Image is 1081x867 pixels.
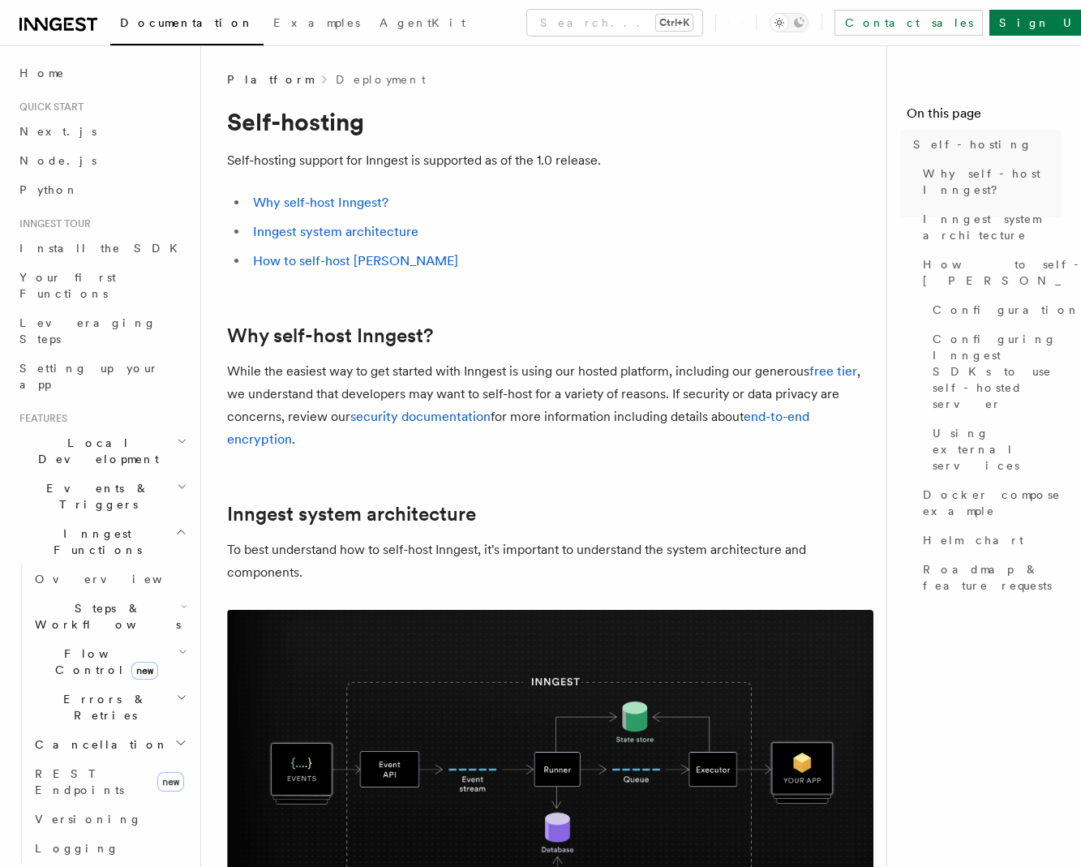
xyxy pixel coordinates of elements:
[28,639,191,685] button: Flow Controlnew
[253,224,418,239] a: Inngest system architecture
[916,555,1062,600] a: Roadmap & feature requests
[273,16,360,29] span: Examples
[809,363,857,379] a: free tier
[19,125,97,138] span: Next.js
[916,480,1062,526] a: Docker compose example
[28,600,181,633] span: Steps & Workflows
[926,295,1062,324] a: Configuration
[28,646,178,678] span: Flow Control
[923,532,1023,548] span: Helm chart
[13,217,91,230] span: Inngest tour
[916,204,1062,250] a: Inngest system architecture
[913,136,1032,152] span: Self-hosting
[380,16,465,29] span: AgentKit
[907,130,1062,159] a: Self-hosting
[19,362,159,391] span: Setting up your app
[13,58,191,88] a: Home
[13,308,191,354] a: Leveraging Steps
[923,487,1062,519] span: Docker compose example
[926,324,1062,418] a: Configuring Inngest SDKs to use self-hosted server
[227,324,433,347] a: Why self-host Inngest?
[227,539,873,584] p: To best understand how to self-host Inngest, it's important to understand the system architecture...
[227,71,313,88] span: Platform
[656,15,693,31] kbd: Ctrl+K
[35,573,202,586] span: Overview
[336,71,426,88] a: Deployment
[907,104,1062,130] h4: On this page
[227,107,873,136] h1: Self-hosting
[227,360,873,451] p: While the easiest way to get started with Inngest is using our hosted platform, including our gen...
[13,526,175,558] span: Inngest Functions
[13,412,67,425] span: Features
[923,561,1062,594] span: Roadmap & feature requests
[834,10,983,36] a: Contact sales
[933,425,1062,474] span: Using external services
[28,564,191,594] a: Overview
[13,474,191,519] button: Events & Triggers
[264,5,370,44] a: Examples
[131,662,158,680] span: new
[120,16,254,29] span: Documentation
[13,564,191,863] div: Inngest Functions
[933,302,1080,318] span: Configuration
[19,242,187,255] span: Install the SDK
[253,253,458,268] a: How to self-host [PERSON_NAME]
[28,759,191,805] a: REST Endpointsnew
[916,526,1062,555] a: Helm chart
[253,195,388,210] a: Why self-host Inngest?
[13,234,191,263] a: Install the SDK
[13,428,191,474] button: Local Development
[157,772,184,792] span: new
[13,263,191,308] a: Your first Functions
[227,149,873,172] p: Self-hosting support for Inngest is supported as of the 1.0 release.
[923,165,1062,198] span: Why self-host Inngest?
[926,418,1062,480] a: Using external services
[19,183,79,196] span: Python
[19,154,97,167] span: Node.js
[110,5,264,45] a: Documentation
[13,175,191,204] a: Python
[13,146,191,175] a: Node.js
[19,271,116,300] span: Your first Functions
[770,13,809,32] button: Toggle dark mode
[13,480,177,513] span: Events & Triggers
[28,685,191,730] button: Errors & Retries
[227,503,476,526] a: Inngest system architecture
[13,117,191,146] a: Next.js
[28,834,191,863] a: Logging
[35,842,119,855] span: Logging
[19,316,157,346] span: Leveraging Steps
[933,331,1062,412] span: Configuring Inngest SDKs to use self-hosted server
[923,211,1062,243] span: Inngest system architecture
[28,594,191,639] button: Steps & Workflows
[350,409,491,424] a: security documentation
[13,354,191,399] a: Setting up your app
[13,519,191,564] button: Inngest Functions
[28,805,191,834] a: Versioning
[527,10,702,36] button: Search...Ctrl+K
[35,767,124,796] span: REST Endpoints
[19,65,65,81] span: Home
[28,691,176,723] span: Errors & Retries
[13,101,84,114] span: Quick start
[13,435,177,467] span: Local Development
[28,730,191,759] button: Cancellation
[35,813,142,826] span: Versioning
[370,5,475,44] a: AgentKit
[28,736,169,753] span: Cancellation
[916,159,1062,204] a: Why self-host Inngest?
[916,250,1062,295] a: How to self-host [PERSON_NAME]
